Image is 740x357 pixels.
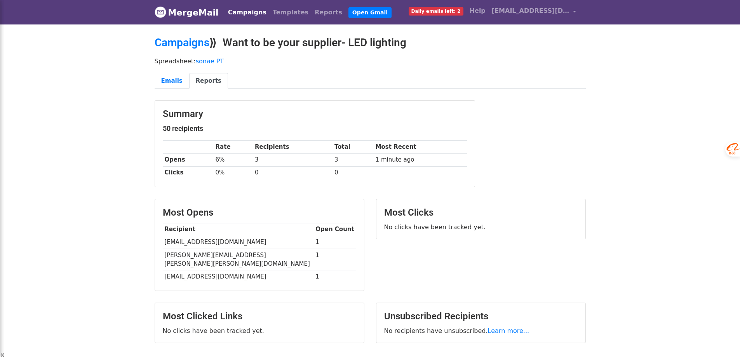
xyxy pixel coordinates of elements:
a: sonae PT [196,57,224,65]
td: 0 [333,166,374,179]
a: [EMAIL_ADDRESS][DOMAIN_NAME] [489,3,580,21]
td: 1 [314,270,356,283]
a: Campaigns [155,36,209,49]
h5: 50 recipients [163,124,467,133]
h3: Most Opens [163,207,356,218]
th: Clicks [163,166,214,179]
td: 0% [214,166,253,179]
p: No clicks have been tracked yet. [163,327,356,335]
p: No clicks have been tracked yet. [384,223,578,231]
h2: ⟫ Want to be your supplier- LED lighting [155,36,586,49]
span: [EMAIL_ADDRESS][DOMAIN_NAME] [492,6,569,16]
th: Opens [163,153,214,166]
th: Most Recent [374,141,467,153]
a: Help [467,3,489,19]
a: Open Gmail [348,7,392,18]
a: Templates [270,5,312,20]
a: Campaigns [225,5,270,20]
td: [PERSON_NAME][EMAIL_ADDRESS][PERSON_NAME][PERSON_NAME][DOMAIN_NAME] [163,249,314,270]
a: Emails [155,73,189,89]
img: MergeMail logo [155,6,166,18]
td: 1 [314,249,356,270]
a: Reports [312,5,345,20]
td: 1 minute ago [374,153,467,166]
th: Rate [214,141,253,153]
td: [EMAIL_ADDRESS][DOMAIN_NAME] [163,236,314,249]
th: Total [333,141,374,153]
h3: Most Clicked Links [163,311,356,322]
td: 6% [214,153,253,166]
td: 0 [253,166,333,179]
h3: Most Clicks [384,207,578,218]
th: Recipients [253,141,333,153]
p: No recipients have unsubscribed. [384,327,578,335]
p: Spreadsheet: [155,57,586,65]
td: 3 [253,153,333,166]
h3: Unsubscribed Recipients [384,311,578,322]
h3: Summary [163,108,467,120]
a: Learn more... [488,327,529,334]
span: Daily emails left: 2 [409,7,463,16]
a: Reports [189,73,228,89]
th: Recipient [163,223,314,236]
td: 1 [314,236,356,249]
a: MergeMail [155,4,219,21]
th: Open Count [314,223,356,236]
td: [EMAIL_ADDRESS][DOMAIN_NAME] [163,270,314,283]
a: Daily emails left: 2 [406,3,467,19]
td: 3 [333,153,374,166]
